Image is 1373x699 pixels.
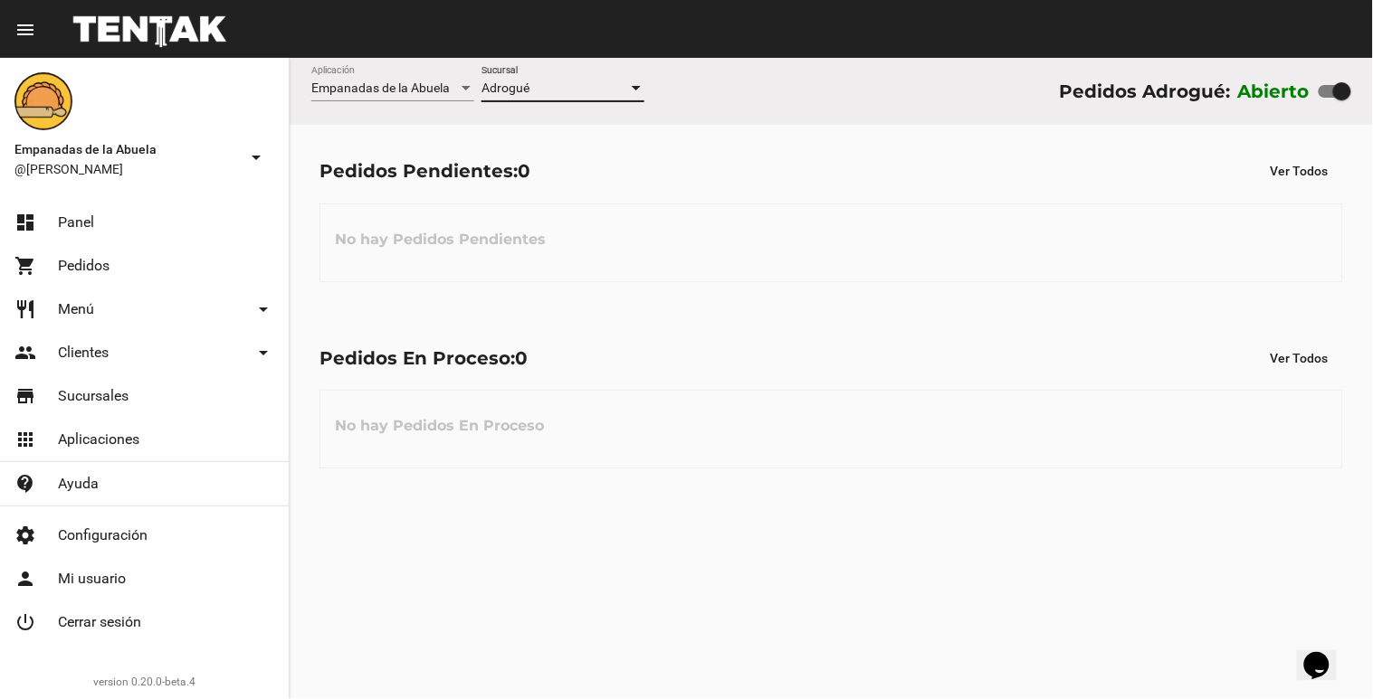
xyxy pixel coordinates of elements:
span: Ver Todos [1271,164,1329,178]
span: @[PERSON_NAME] [14,160,238,178]
span: 0 [515,347,528,369]
button: Ver Todos [1256,342,1343,374]
span: Menú [58,300,94,318]
mat-icon: store [14,385,36,407]
mat-icon: dashboard [14,212,36,233]
div: Pedidos Pendientes: [319,156,530,185]
mat-icon: arrow_drop_down [253,342,274,364]
h3: No hay Pedidos Pendientes [320,213,560,267]
span: Ayuda [58,475,99,493]
mat-icon: settings [14,524,36,546]
span: Adrogué [482,80,529,95]
mat-icon: shopping_cart [14,255,36,277]
mat-icon: arrow_drop_down [253,298,274,320]
mat-icon: people [14,342,36,364]
span: Mi usuario [58,570,126,588]
h3: No hay Pedidos En Proceso [320,399,558,453]
mat-icon: contact_support [14,473,36,495]
label: Abierto [1238,77,1311,106]
button: Ver Todos [1256,155,1343,187]
img: f0136945-ed32-4f7c-91e3-a375bc4bb2c5.png [14,72,72,130]
span: Clientes [58,344,109,362]
mat-icon: arrow_drop_down [245,146,267,168]
span: Panel [58,213,94,231]
mat-icon: restaurant [14,298,36,320]
span: Pedidos [58,257,110,275]
mat-icon: apps [14,429,36,450]
span: Configuración [58,526,148,544]
span: Empanadas de la Abuela [14,138,238,160]
mat-icon: power_settings_new [14,611,36,633]
mat-icon: menu [14,19,36,41]
div: Pedidos En Proceso: [319,344,528,373]
mat-icon: person [14,568,36,590]
span: Aplicaciones [58,430,139,449]
div: version 0.20.0-beta.4 [14,673,274,691]
span: 0 [518,160,530,182]
span: Ver Todos [1271,351,1329,365]
iframe: chat widget [1297,627,1355,681]
span: Empanadas de la Abuela [311,80,450,95]
div: Pedidos Adrogué: [1059,77,1230,106]
span: Sucursales [58,387,129,405]
span: Cerrar sesión [58,613,141,631]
